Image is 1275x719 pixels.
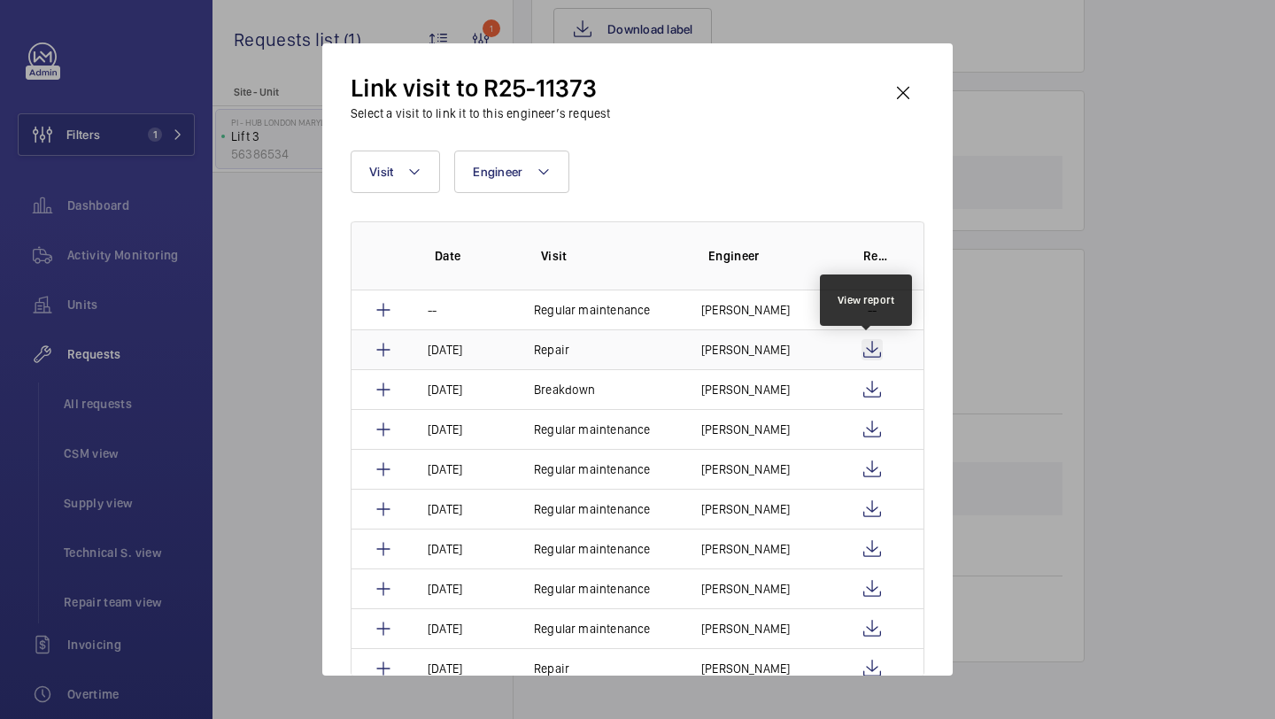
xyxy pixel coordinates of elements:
[428,460,462,478] p: [DATE]
[428,421,462,438] p: [DATE]
[351,151,440,193] button: Visit
[701,580,790,598] p: [PERSON_NAME]
[701,660,790,677] p: [PERSON_NAME]
[369,165,393,179] span: Visit
[428,620,462,638] p: [DATE]
[428,381,462,398] p: [DATE]
[541,247,680,265] p: Visit
[428,580,462,598] p: [DATE]
[863,247,888,265] p: Report
[838,292,895,308] div: View report
[534,540,650,558] p: Regular maintenance
[701,341,790,359] p: [PERSON_NAME]
[701,421,790,438] p: [PERSON_NAME]
[534,381,596,398] p: Breakdown
[701,460,790,478] p: [PERSON_NAME]
[428,341,462,359] p: [DATE]
[534,341,569,359] p: Repair
[428,540,462,558] p: [DATE]
[534,580,650,598] p: Regular maintenance
[701,500,790,518] p: [PERSON_NAME]
[454,151,569,193] button: Engineer
[351,72,610,104] h2: Link visit to R25-11373
[701,381,790,398] p: [PERSON_NAME]
[534,421,650,438] p: Regular maintenance
[534,460,650,478] p: Regular maintenance
[351,104,610,122] h3: Select a visit to link it to this engineer’s request
[534,500,650,518] p: Regular maintenance
[701,540,790,558] p: [PERSON_NAME]
[534,660,569,677] p: Repair
[435,247,513,265] p: Date
[534,620,650,638] p: Regular maintenance
[428,301,437,319] p: --
[428,500,462,518] p: [DATE]
[534,301,650,319] p: Regular maintenance
[473,165,522,179] span: Engineer
[428,660,462,677] p: [DATE]
[701,620,790,638] p: [PERSON_NAME]
[708,247,835,265] p: Engineer
[701,301,790,319] p: [PERSON_NAME]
